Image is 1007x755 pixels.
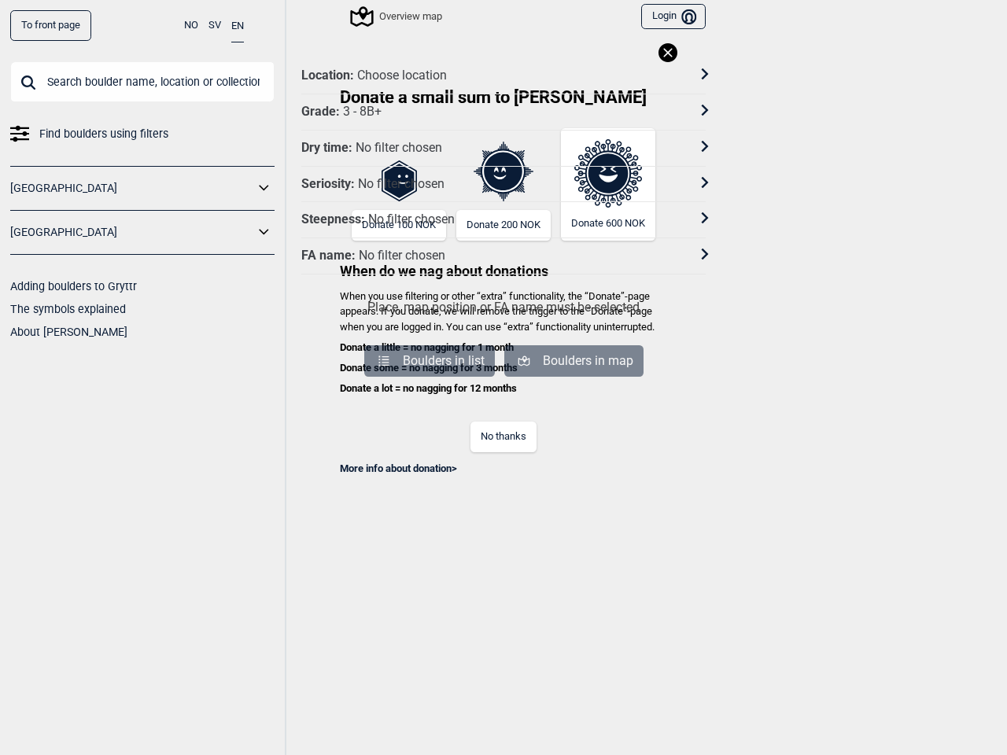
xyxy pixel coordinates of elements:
button: SV [208,10,221,41]
div: 3 - 8B+ [343,104,382,120]
div: No filter chosen [359,248,445,264]
button: Boulders in map [504,345,644,377]
div: Seriosity : [301,176,355,193]
a: Find boulders using filters [10,123,275,145]
button: Login [641,4,706,30]
div: FA name : [301,248,356,264]
button: Boulders in list [364,345,495,377]
div: Location : [301,68,354,84]
div: No filter chosen [358,176,444,193]
div: Steepness : [301,212,365,228]
span: Find boulders using filters [39,123,168,145]
p: Place, map position or FA name must be selected [311,298,696,317]
button: EN [231,10,244,42]
div: Overview map [352,7,442,26]
a: [GEOGRAPHIC_DATA] [10,177,254,200]
div: Choose location [357,68,447,84]
a: Adding boulders to Gryttr [10,280,137,293]
div: No filter chosen [368,212,455,228]
div: Dry time : [301,140,352,157]
div: No filter chosen [356,140,442,157]
div: Grade : [301,104,340,120]
a: [GEOGRAPHIC_DATA] [10,221,254,244]
a: To front page [10,10,91,41]
a: About [PERSON_NAME] [10,326,127,338]
input: Search boulder name, location or collection [10,61,275,102]
button: NO [184,10,198,41]
a: The symbols explained [10,303,126,315]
